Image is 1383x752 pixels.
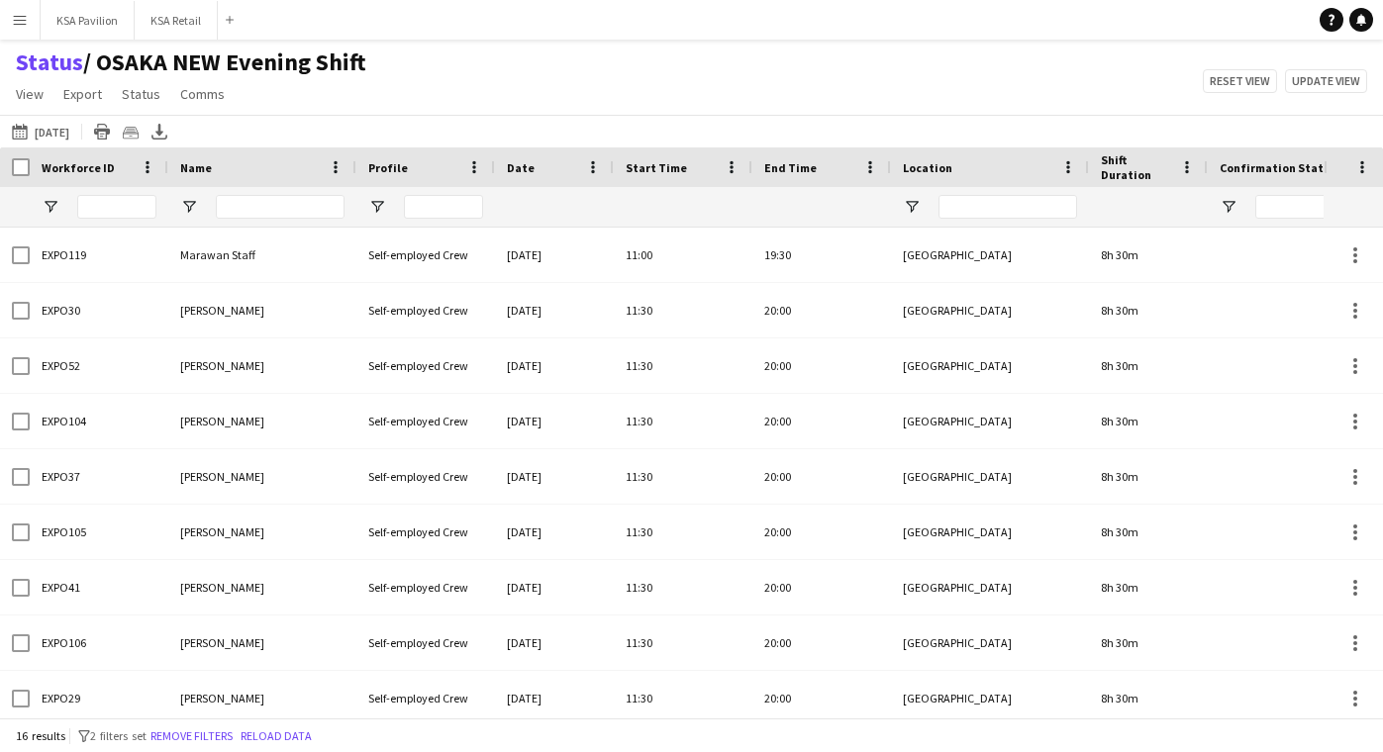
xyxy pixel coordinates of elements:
div: 20:00 [752,283,891,337]
div: [DATE] [495,505,614,559]
span: Confirmation Status [1220,160,1336,175]
div: 8h 30m [1089,449,1208,504]
input: Location Filter Input [938,195,1077,219]
span: Export [63,85,102,103]
button: KSA Retail [135,1,218,40]
span: [PERSON_NAME] [180,303,264,318]
div: [GEOGRAPHIC_DATA] [891,394,1089,448]
div: 20:00 [752,560,891,614]
div: [DATE] [495,338,614,393]
div: [GEOGRAPHIC_DATA] [891,228,1089,282]
input: Profile Filter Input [404,195,483,219]
div: 11:00 [614,228,752,282]
div: 19:30 [752,228,891,282]
a: Export [55,81,110,107]
div: EXPO37 [30,449,168,504]
span: Comms [180,85,225,103]
app-action-btn: Print [90,120,114,143]
div: 11:30 [614,338,752,393]
div: 11:30 [614,394,752,448]
div: Self-employed Crew [356,671,495,725]
div: Self-employed Crew [356,228,495,282]
div: EXPO106 [30,615,168,670]
div: [GEOGRAPHIC_DATA] [891,449,1089,504]
a: Comms [172,81,233,107]
div: [GEOGRAPHIC_DATA] [891,283,1089,337]
div: 11:30 [614,615,752,670]
button: [DATE] [8,120,73,143]
app-action-btn: Crew files as ZIP [119,120,143,143]
div: 11:30 [614,671,752,725]
div: 8h 30m [1089,283,1208,337]
app-action-btn: Export XLSX [148,120,171,143]
div: 8h 30m [1089,228,1208,282]
div: [DATE] [495,671,614,725]
button: Remove filters [147,725,237,747]
span: [PERSON_NAME] [180,469,264,484]
div: 20:00 [752,449,891,504]
span: View [16,85,44,103]
span: Name [180,160,212,175]
span: OSAKA NEW Evening Shift [83,47,366,77]
span: Workforce ID [42,160,115,175]
button: Update view [1285,69,1367,93]
span: [PERSON_NAME] [180,635,264,650]
span: [PERSON_NAME] [180,524,264,539]
input: Name Filter Input [216,195,345,219]
div: 20:00 [752,615,891,670]
div: Self-employed Crew [356,505,495,559]
div: Self-employed Crew [356,338,495,393]
div: 20:00 [752,671,891,725]
div: [DATE] [495,615,614,670]
div: 11:30 [614,449,752,504]
div: EXPO41 [30,560,168,614]
div: [DATE] [495,394,614,448]
a: Status [16,47,83,77]
div: 8h 30m [1089,671,1208,725]
div: Self-employed Crew [356,283,495,337]
div: 20:00 [752,338,891,393]
div: [DATE] [495,560,614,614]
div: Self-employed Crew [356,615,495,670]
div: 20:00 [752,394,891,448]
div: EXPO105 [30,505,168,559]
span: 2 filters set [90,728,147,743]
div: 8h 30m [1089,560,1208,614]
div: 11:30 [614,560,752,614]
div: 20:00 [752,505,891,559]
div: 11:30 [614,283,752,337]
div: EXPO119 [30,228,168,282]
span: Start Time [626,160,687,175]
div: [GEOGRAPHIC_DATA] [891,505,1089,559]
div: [DATE] [495,228,614,282]
span: End Time [764,160,817,175]
button: KSA Pavilion [41,1,135,40]
a: Status [114,81,168,107]
div: [DATE] [495,283,614,337]
div: 8h 30m [1089,394,1208,448]
div: 11:30 [614,505,752,559]
div: EXPO29 [30,671,168,725]
div: EXPO30 [30,283,168,337]
div: 8h 30m [1089,505,1208,559]
span: Marawan Staff [180,247,255,262]
button: Open Filter Menu [368,198,386,216]
button: Open Filter Menu [180,198,198,216]
div: [GEOGRAPHIC_DATA] [891,671,1089,725]
div: 8h 30m [1089,615,1208,670]
div: [GEOGRAPHIC_DATA] [891,615,1089,670]
div: 8h 30m [1089,338,1208,393]
span: Location [903,160,952,175]
span: [PERSON_NAME] [180,414,264,428]
span: Profile [368,160,408,175]
div: [GEOGRAPHIC_DATA] [891,560,1089,614]
button: Reset view [1203,69,1277,93]
div: EXPO52 [30,338,168,393]
div: Self-employed Crew [356,394,495,448]
span: Shift Duration [1101,152,1172,182]
span: [PERSON_NAME] [180,580,264,595]
button: Open Filter Menu [1220,198,1237,216]
span: [PERSON_NAME] [180,358,264,373]
div: [DATE] [495,449,614,504]
button: Open Filter Menu [42,198,59,216]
